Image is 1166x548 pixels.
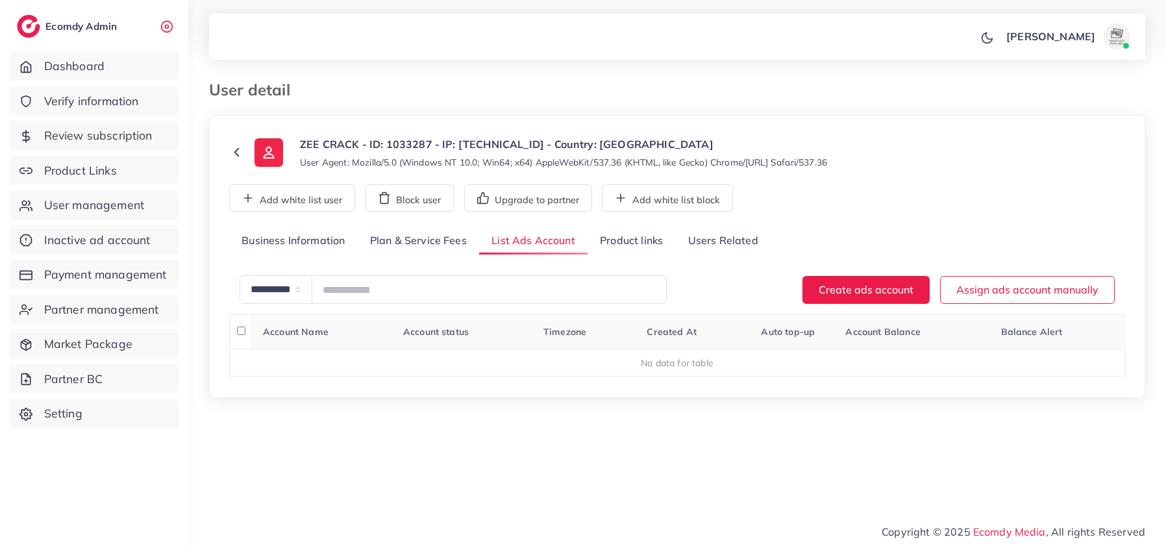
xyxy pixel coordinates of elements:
[44,405,82,422] span: Setting
[45,20,120,32] h2: Ecomdy Admin
[1046,524,1145,540] span: , All rights Reserved
[44,197,144,214] span: User management
[300,136,827,152] p: ZEE CRACK - ID: 1033287 - IP: [TECHNICAL_ID] - Country: [GEOGRAPHIC_DATA]
[464,184,592,212] button: Upgrade to partner
[44,58,105,75] span: Dashboard
[10,156,179,186] a: Product Links
[10,121,179,151] a: Review subscription
[10,329,179,359] a: Market Package
[10,225,179,255] a: Inactive ad account
[845,326,920,338] span: Account Balance
[17,15,120,38] a: logoEcomdy Admin
[44,93,139,110] span: Verify information
[44,127,153,144] span: Review subscription
[263,326,329,338] span: Account Name
[44,162,117,179] span: Product Links
[602,184,733,212] button: Add white list block
[17,15,40,38] img: logo
[761,326,815,338] span: Auto top-up
[10,86,179,116] a: Verify information
[358,227,479,255] a: Plan & Service Fees
[647,326,697,338] span: Created At
[10,190,179,220] a: User management
[588,227,675,255] a: Product links
[44,336,132,353] span: Market Package
[882,524,1145,540] span: Copyright © 2025
[10,399,179,429] a: Setting
[940,276,1115,304] button: Assign ads account manually
[44,232,151,249] span: Inactive ad account
[1104,23,1130,49] img: avatar
[44,371,103,388] span: Partner BC
[44,301,159,318] span: Partner management
[209,81,301,99] h3: User detail
[229,184,355,212] button: Add white list user
[543,326,586,338] span: Timezone
[254,138,283,167] img: ic-user-info.36bf1079.svg
[237,356,1118,369] div: No data for table
[479,227,588,255] a: List Ads Account
[1001,326,1063,338] span: Balance Alert
[366,184,454,212] button: Block user
[403,326,469,338] span: Account status
[973,525,1046,538] a: Ecomdy Media
[10,295,179,325] a: Partner management
[10,51,179,81] a: Dashboard
[1006,29,1095,44] p: [PERSON_NAME]
[999,23,1135,49] a: [PERSON_NAME]avatar
[44,266,167,283] span: Payment management
[229,227,358,255] a: Business Information
[10,364,179,394] a: Partner BC
[675,227,770,255] a: Users Related
[300,156,827,169] small: User Agent: Mozilla/5.0 (Windows NT 10.0; Win64; x64) AppleWebKit/537.36 (KHTML, like Gecko) Chro...
[802,276,930,304] button: Create ads account
[10,260,179,290] a: Payment management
